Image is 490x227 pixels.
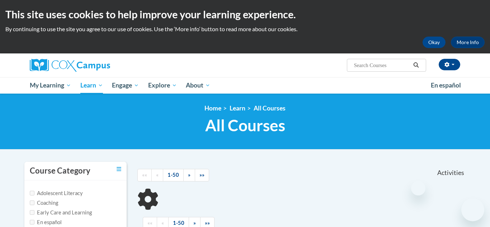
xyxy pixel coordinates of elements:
a: Engage [107,77,143,94]
a: Explore [143,77,182,94]
input: Checkbox for Options [30,220,34,224]
input: Checkbox for Options [30,200,34,205]
a: 1-50 [163,169,184,181]
a: About [182,77,215,94]
a: Learn [76,77,108,94]
iframe: Button to launch messaging window [461,198,484,221]
label: Early Care and Learning [30,209,92,217]
p: By continuing to use the site you agree to our use of cookies. Use the ‘More info’ button to read... [5,25,485,33]
iframe: Close message [411,181,425,195]
span: About [186,81,210,90]
span: Activities [437,169,464,177]
label: Adolescent Literacy [30,189,83,197]
button: Okay [423,37,446,48]
span: »» [205,220,210,226]
span: Engage [112,81,139,90]
label: En español [30,218,62,226]
a: End [195,169,209,181]
input: Checkbox for Options [30,191,34,195]
span: En español [431,81,461,89]
div: Main menu [19,77,471,94]
h3: Course Category [30,165,90,176]
button: Search [411,61,421,70]
span: « [156,172,159,178]
a: Toggle collapse [117,165,121,173]
a: My Learning [25,77,76,94]
input: Search Courses [353,61,411,70]
a: En español [426,78,466,93]
span: «« [142,172,147,178]
span: »» [199,172,204,178]
span: My Learning [30,81,71,90]
a: More Info [451,37,485,48]
a: Next [183,169,195,181]
span: «« [147,220,152,226]
a: Previous [151,169,163,181]
span: Learn [80,81,103,90]
a: Learn [230,104,245,112]
a: Begining [137,169,152,181]
a: All Courses [254,104,286,112]
span: Explore [148,81,177,90]
label: Coaching [30,199,58,207]
h2: This site uses cookies to help improve your learning experience. [5,7,485,22]
input: Checkbox for Options [30,210,34,215]
a: Cox Campus [30,59,166,72]
a: Home [204,104,221,112]
span: « [161,220,164,226]
img: Cox Campus [30,59,110,72]
button: Account Settings [439,59,460,70]
span: » [193,220,196,226]
span: All Courses [205,116,285,135]
span: » [188,172,190,178]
